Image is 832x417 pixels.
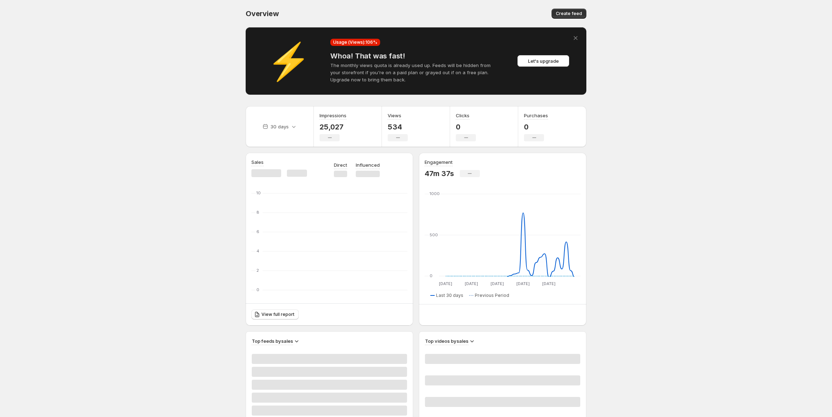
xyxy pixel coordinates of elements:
[256,229,259,234] text: 6
[430,273,432,278] text: 0
[542,281,556,286] text: [DATE]
[436,293,463,298] span: Last 30 days
[528,57,559,65] span: Let's upgrade
[356,161,380,169] p: Influenced
[456,112,469,119] h3: Clicks
[320,123,346,131] p: 25,027
[256,210,259,215] text: 8
[556,11,582,16] span: Create feed
[253,57,325,65] div: ⚡
[552,9,586,19] button: Create feed
[456,123,476,131] p: 0
[251,158,264,166] h3: Sales
[491,281,504,286] text: [DATE]
[388,123,408,131] p: 534
[320,112,346,119] h3: Impressions
[425,337,468,345] h3: Top videos by sales
[251,309,299,319] a: View full report
[246,9,279,18] span: Overview
[330,62,502,83] p: The monthly views quota is already used up. Feeds will be hidden from your storefront if you're o...
[330,52,502,60] h4: Whoa! That was fast!
[430,191,440,196] text: 1000
[524,123,548,131] p: 0
[256,248,259,253] text: 4
[256,287,259,292] text: 0
[425,169,454,178] p: 47m 37s
[439,281,452,286] text: [DATE]
[252,337,293,345] h3: Top feeds by sales
[516,281,530,286] text: [DATE]
[571,33,581,43] button: Dismiss alert
[334,161,347,169] p: Direct
[270,123,289,130] p: 30 days
[388,112,401,119] h3: Views
[261,312,294,317] span: View full report
[517,55,569,67] button: Let's upgrade
[330,39,380,46] div: Usage (Views): 106 %
[256,190,261,195] text: 10
[430,232,438,237] text: 500
[256,268,259,273] text: 2
[475,293,509,298] span: Previous Period
[425,158,453,166] h3: Engagement
[465,281,478,286] text: [DATE]
[524,112,548,119] h3: Purchases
